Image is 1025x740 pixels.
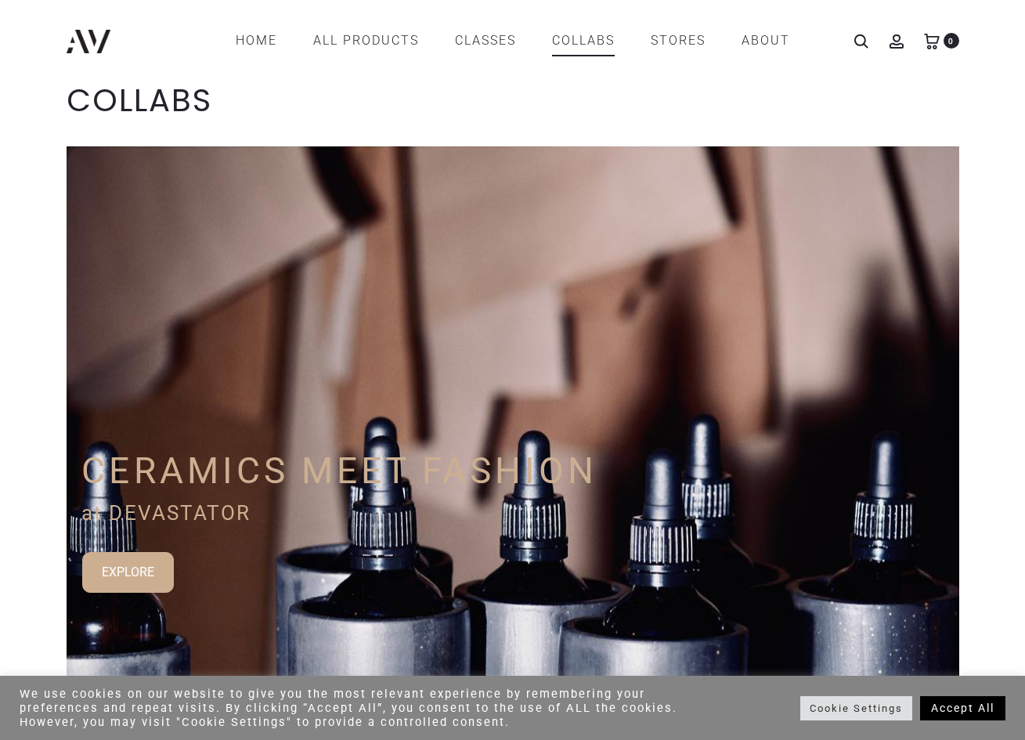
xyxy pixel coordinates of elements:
[102,563,154,582] div: EXPLORE
[82,444,944,498] p: CERAMICS MEET FASHION
[651,27,706,54] a: STORES
[552,27,615,54] a: COLLABS
[82,498,944,529] p: at DEVASTATOR
[944,33,959,49] span: 0
[67,81,959,119] h1: COLLABS
[236,27,277,54] a: Home
[924,33,940,48] a: 0
[920,696,1005,720] a: Accept All
[455,27,516,54] a: CLASSES
[313,27,419,54] a: All products
[82,552,174,593] a: EXPLORE
[800,696,912,720] a: Cookie Settings
[20,687,709,729] div: We use cookies on our website to give you the most relevant experience by remembering your prefer...
[742,27,790,54] a: ABOUT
